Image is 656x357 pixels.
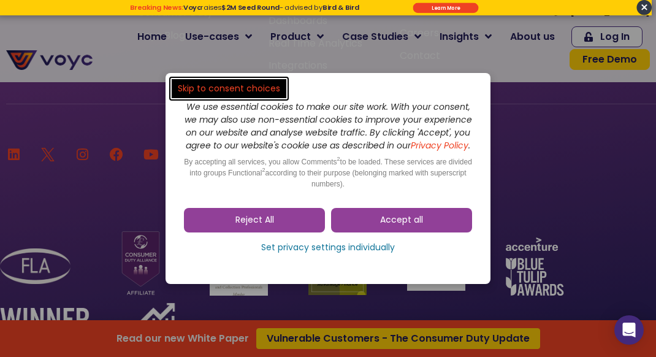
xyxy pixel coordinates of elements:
[331,208,472,232] a: Accept all
[172,79,286,98] a: Skip to consent choices
[411,139,468,152] a: Privacy Policy
[184,208,325,232] a: Reject All
[261,242,395,254] span: Set privacy settings individually
[337,156,340,162] sup: 2
[184,239,472,257] a: Set privacy settings individually
[380,214,423,226] span: Accept all
[184,158,472,188] span: By accepting all services, you allow Comments to be loaded. These services are divided into group...
[262,167,265,173] sup: 2
[185,101,472,152] i: We use essential cookies to make our site work. With your consent, we may also use non-essential ...
[235,214,274,226] span: Reject All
